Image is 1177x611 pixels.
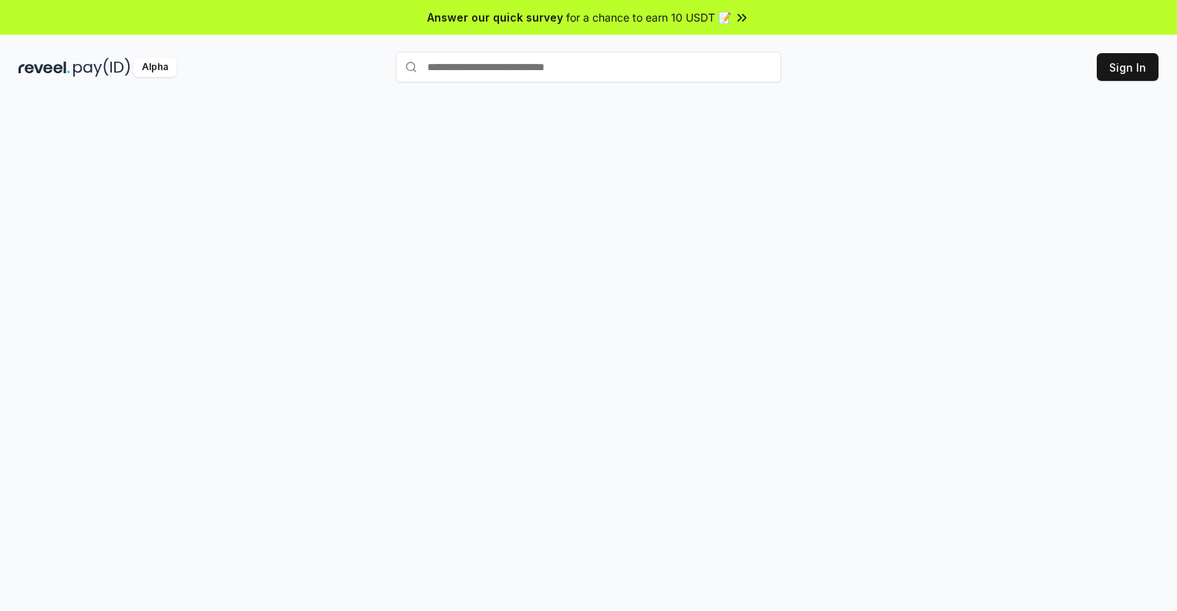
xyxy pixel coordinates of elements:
[133,58,177,77] div: Alpha
[1097,53,1158,81] button: Sign In
[19,58,70,77] img: reveel_dark
[427,9,563,25] span: Answer our quick survey
[73,58,130,77] img: pay_id
[566,9,731,25] span: for a chance to earn 10 USDT 📝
